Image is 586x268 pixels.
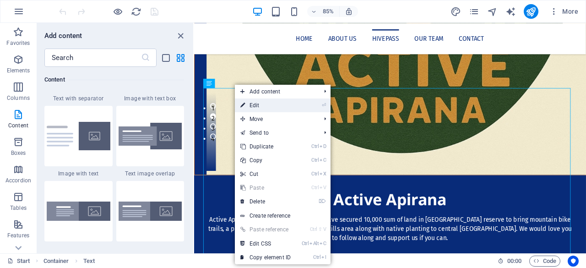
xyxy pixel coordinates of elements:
span: Image with text box [116,95,184,102]
h6: 85% [321,6,336,17]
a: Create reference [235,209,331,223]
i: Ctrl [311,157,319,163]
div: Image with text [44,106,113,177]
i: Ctrl [311,185,319,191]
button: 2 [19,106,26,113]
span: Wide image with text [116,245,184,252]
div: Wide image with text [116,181,184,252]
span: Wide image aligned with text [44,245,113,252]
i: Ctrl [311,171,319,177]
i: AI Writer [505,6,516,17]
p: Boxes [11,149,26,157]
i: C [320,157,326,163]
a: ⌦Delete [235,195,296,208]
p: Features [7,232,29,239]
div: Wide image aligned with text [44,181,113,252]
img: text-with-image-v4.svg [47,122,110,150]
h6: Content [44,74,184,85]
p: Elements [7,67,30,74]
button: 1 [19,94,26,101]
a: Ctrl⇧VPaste reference [235,223,296,236]
button: 4 [19,130,26,137]
img: text-image-overlap.svg [119,123,182,150]
button: More [546,4,582,19]
a: CtrlDDuplicate [235,140,296,153]
a: CtrlCCopy [235,153,296,167]
i: Pages (Ctrl+Alt+S) [469,6,479,17]
i: Ctrl [310,226,317,232]
input: Search [44,49,141,67]
a: Send to [235,126,317,140]
a: Click to cancel selection. Double-click to open Pages [7,256,30,267]
a: ⏎Edit [235,98,296,112]
button: Click here to leave preview mode and continue editing [112,6,123,17]
h6: Session time [498,256,522,267]
i: I [321,254,326,260]
span: Code [533,256,556,267]
nav: breadcrumb [43,256,95,267]
button: close panel [175,30,186,41]
a: CtrlICopy element ID [235,251,296,264]
button: text_generator [505,6,516,17]
span: Text with separator [44,95,113,102]
p: Columns [7,94,30,102]
i: Ctrl [311,143,319,149]
i: Alt [309,241,319,246]
i: X [320,171,326,177]
i: D [320,143,326,149]
i: Reload page [131,6,141,17]
span: More [549,7,578,16]
span: Text image overlap [116,170,184,177]
span: Image with text [44,170,113,177]
span: 00 00 [507,256,521,267]
i: ⏎ [322,102,326,108]
button: navigator [487,6,498,17]
div: Text image overlap [116,106,184,177]
i: On resize automatically adjust zoom level to fit chosen device. [345,7,353,16]
span: Add content [235,85,317,98]
i: V [320,185,326,191]
button: list-view [160,52,171,63]
a: CtrlAltCEdit CSS [235,237,296,251]
button: 85% [307,6,340,17]
a: CtrlXCut [235,167,296,181]
span: : [514,257,515,264]
button: grid-view [175,52,186,63]
i: Navigator [487,6,498,17]
h6: Add content [44,30,82,41]
i: Ctrl [302,241,309,246]
i: C [320,241,326,246]
button: reload [130,6,141,17]
button: design [450,6,461,17]
p: Accordion [5,177,31,184]
span: Move [235,112,317,126]
button: pages [469,6,480,17]
p: Content [8,122,28,129]
i: ⇧ [318,226,322,232]
p: Tables [10,204,27,212]
img: wide-image-with-text.svg [119,202,182,221]
a: CtrlVPaste [235,181,296,195]
button: Usercentrics [568,256,579,267]
i: Design (Ctrl+Alt+Y) [450,6,461,17]
i: V [323,226,326,232]
button: Code [529,256,560,267]
i: ⌦ [319,198,326,204]
i: Ctrl [313,254,320,260]
img: wide-image-with-text-aligned.svg [47,202,110,221]
span: Click to select. Double-click to edit [83,256,95,267]
span: Click to select. Double-click to edit [43,256,69,267]
button: 3 [19,118,26,125]
i: Publish [526,6,536,17]
button: publish [524,4,538,19]
p: Favorites [6,39,30,47]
